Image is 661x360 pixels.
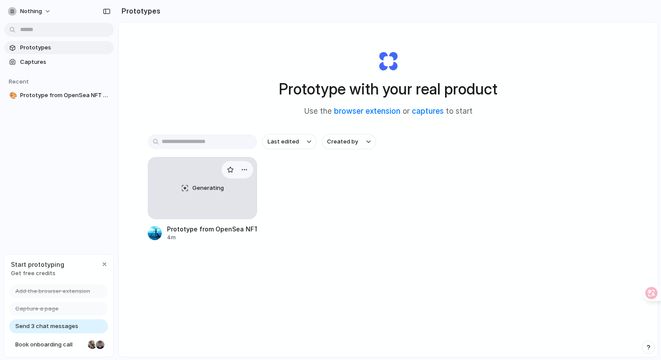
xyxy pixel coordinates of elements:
[20,43,110,52] span: Prototypes
[8,91,17,100] button: 🎨
[4,89,114,102] a: 🎨Prototype from OpenSea NFT Marketplace
[327,137,358,146] span: Created by
[148,157,257,241] a: GeneratingPrototype from OpenSea NFT Marketplace4m
[262,134,317,149] button: Last edited
[167,224,257,234] div: Prototype from OpenSea NFT Marketplace
[95,339,105,350] div: Christian Iacullo
[15,340,84,349] span: Book onboarding call
[11,260,64,269] span: Start prototyping
[9,338,108,352] a: Book onboarding call
[87,339,97,350] div: Nicole Kubica
[9,78,29,85] span: Recent
[15,287,90,296] span: Add the browser extension
[334,107,400,115] a: browser extension
[279,77,497,101] h1: Prototype with your real product
[4,4,56,18] button: nothing
[167,234,257,241] div: 4m
[118,6,160,16] h2: Prototypes
[11,269,64,278] span: Get free credits
[15,304,59,313] span: Capture a page
[412,107,444,115] a: captures
[268,137,299,146] span: Last edited
[15,322,78,331] span: Send 3 chat messages
[20,7,42,16] span: nothing
[9,91,15,101] div: 🎨
[4,56,114,69] a: Captures
[304,106,473,117] span: Use the or to start
[322,134,376,149] button: Created by
[192,184,224,192] span: Generating
[20,91,110,100] span: Prototype from OpenSea NFT Marketplace
[20,58,110,66] span: Captures
[4,41,114,54] a: Prototypes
